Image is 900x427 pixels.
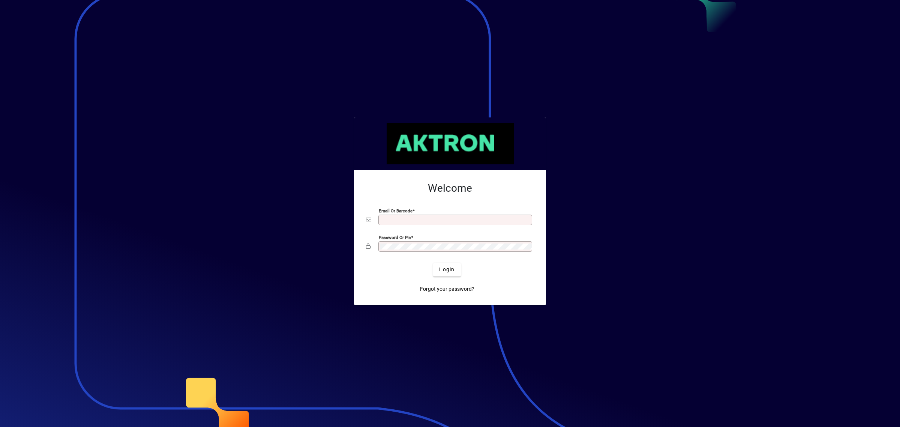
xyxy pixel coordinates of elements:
button: Login [433,263,460,277]
mat-label: Email or Barcode [379,208,412,213]
span: Login [439,266,454,274]
h2: Welcome [366,182,534,195]
a: Forgot your password? [417,283,477,296]
mat-label: Password or Pin [379,235,411,240]
span: Forgot your password? [420,285,474,293]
